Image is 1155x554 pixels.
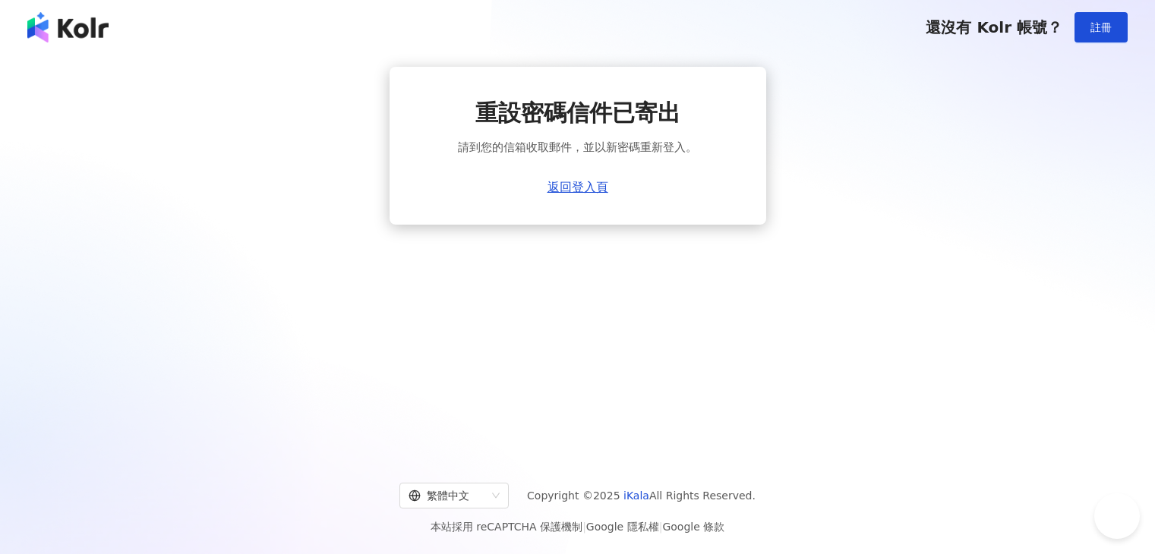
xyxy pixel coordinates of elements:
[582,521,586,533] span: |
[409,483,486,508] div: 繁體中文
[659,521,663,533] span: |
[27,12,109,42] img: logo
[926,18,1062,36] span: 還沒有 Kolr 帳號？
[623,489,649,502] a: iKala
[458,138,697,156] span: 請到您的信箱收取郵件，並以新密碼重新登入。
[1075,12,1128,42] button: 註冊
[1090,21,1112,33] span: 註冊
[1094,493,1140,539] iframe: Help Scout Beacon - Open
[431,518,724,536] span: 本站採用 reCAPTCHA 保護機制
[662,521,724,533] a: Google 條款
[527,486,756,505] span: Copyright © 2025 All Rights Reserved.
[475,97,680,129] span: 重設密碼信件已寄出
[586,521,659,533] a: Google 隱私權
[548,181,608,194] a: 返回登入頁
